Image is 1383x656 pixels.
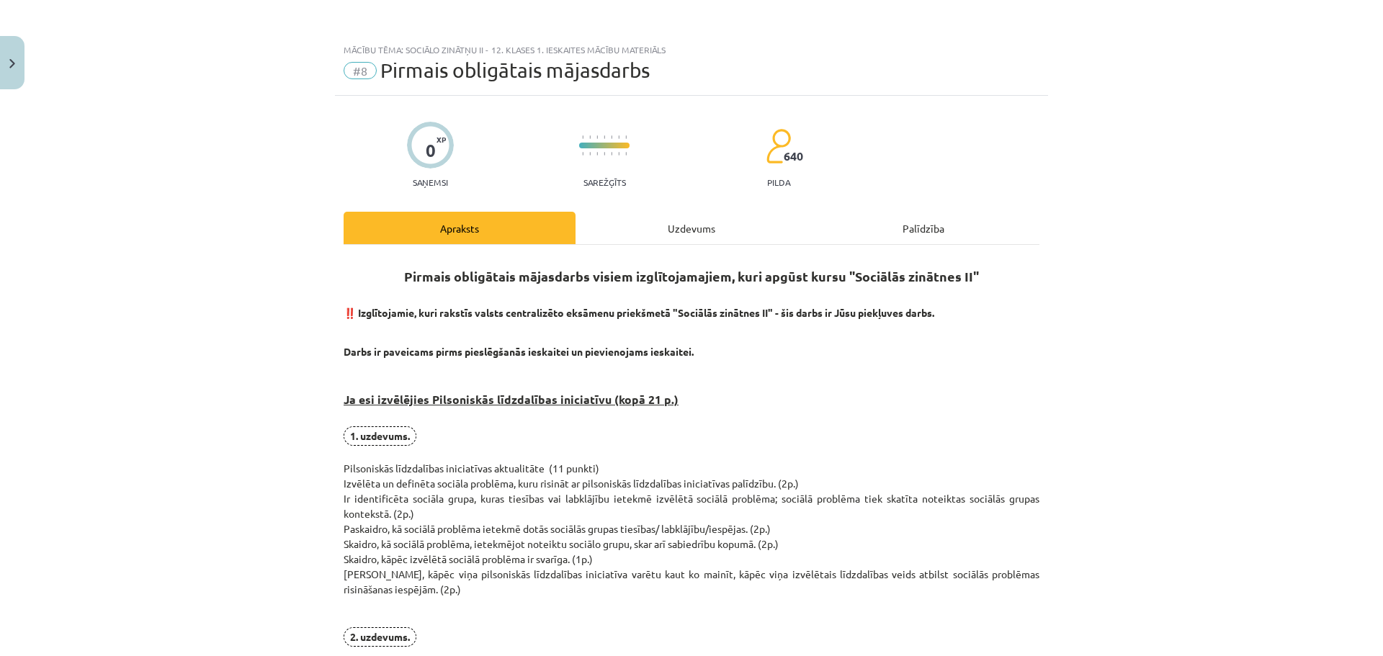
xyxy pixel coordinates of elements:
[582,152,583,156] img: icon-short-line-57e1e144782c952c97e751825c79c345078a6d821885a25fce030b3d8c18986b.svg
[625,152,627,156] img: icon-short-line-57e1e144782c952c97e751825c79c345078a6d821885a25fce030b3d8c18986b.svg
[589,152,591,156] img: icon-short-line-57e1e144782c952c97e751825c79c345078a6d821885a25fce030b3d8c18986b.svg
[350,630,410,643] strong: 2. uzdevums.
[344,212,576,244] div: Apraksts
[625,135,627,139] img: icon-short-line-57e1e144782c952c97e751825c79c345078a6d821885a25fce030b3d8c18986b.svg
[604,152,605,156] img: icon-short-line-57e1e144782c952c97e751825c79c345078a6d821885a25fce030b3d8c18986b.svg
[596,135,598,139] img: icon-short-line-57e1e144782c952c97e751825c79c345078a6d821885a25fce030b3d8c18986b.svg
[766,128,791,164] img: students-c634bb4e5e11cddfef0936a35e636f08e4e9abd3cc4e673bd6f9a4125e45ecb1.svg
[583,177,626,187] p: Sarežģīts
[589,135,591,139] img: icon-short-line-57e1e144782c952c97e751825c79c345078a6d821885a25fce030b3d8c18986b.svg
[618,135,619,139] img: icon-short-line-57e1e144782c952c97e751825c79c345078a6d821885a25fce030b3d8c18986b.svg
[344,45,1039,55] div: Mācību tēma: Sociālo zinātņu ii - 12. klases 1. ieskaites mācību materiāls
[604,135,605,139] img: icon-short-line-57e1e144782c952c97e751825c79c345078a6d821885a25fce030b3d8c18986b.svg
[582,135,583,139] img: icon-short-line-57e1e144782c952c97e751825c79c345078a6d821885a25fce030b3d8c18986b.svg
[596,152,598,156] img: icon-short-line-57e1e144782c952c97e751825c79c345078a6d821885a25fce030b3d8c18986b.svg
[344,392,679,407] strong: Ja esi izvēlējies Pilsoniskās līdzdalības iniciatīvu (kopā 21 p.)
[576,212,807,244] div: Uzdevums
[344,306,934,319] strong: ‼️ Izglītojamie, kuri rakstīs valsts centralizēto eksāmenu priekšmetā "Sociālās zinātnes II" - ši...
[807,212,1039,244] div: Palīdzība
[344,62,377,79] span: #8
[404,268,979,284] strong: Pirmais obligātais mājasdarbs visiem izglītojamajiem, kuri apgūst kursu "Sociālās zinātnes II"
[784,150,803,163] span: 640
[426,140,436,161] div: 0
[407,177,454,187] p: Saņemsi
[380,58,650,82] span: Pirmais obligātais mājasdarbs
[611,135,612,139] img: icon-short-line-57e1e144782c952c97e751825c79c345078a6d821885a25fce030b3d8c18986b.svg
[611,152,612,156] img: icon-short-line-57e1e144782c952c97e751825c79c345078a6d821885a25fce030b3d8c18986b.svg
[437,135,446,143] span: XP
[9,59,15,68] img: icon-close-lesson-0947bae3869378f0d4975bcd49f059093ad1ed9edebbc8119c70593378902aed.svg
[767,177,790,187] p: pilda
[344,426,416,446] span: 1. uzdevums.
[618,152,619,156] img: icon-short-line-57e1e144782c952c97e751825c79c345078a6d821885a25fce030b3d8c18986b.svg
[344,345,694,358] strong: Darbs ir paveicams pirms pieslēgšanās ieskaitei un pievienojams ieskaitei.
